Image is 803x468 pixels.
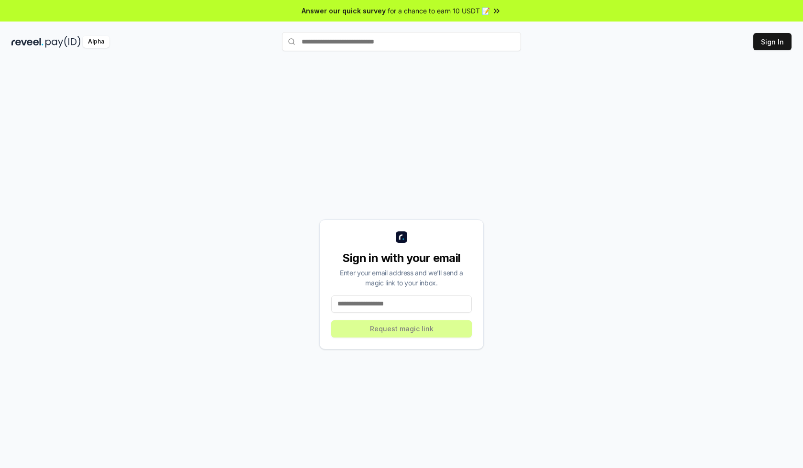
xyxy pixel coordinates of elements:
[396,231,407,243] img: logo_small
[83,36,109,48] div: Alpha
[753,33,792,50] button: Sign In
[331,250,472,266] div: Sign in with your email
[45,36,81,48] img: pay_id
[331,268,472,288] div: Enter your email address and we’ll send a magic link to your inbox.
[11,36,43,48] img: reveel_dark
[388,6,490,16] span: for a chance to earn 10 USDT 📝
[302,6,386,16] span: Answer our quick survey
